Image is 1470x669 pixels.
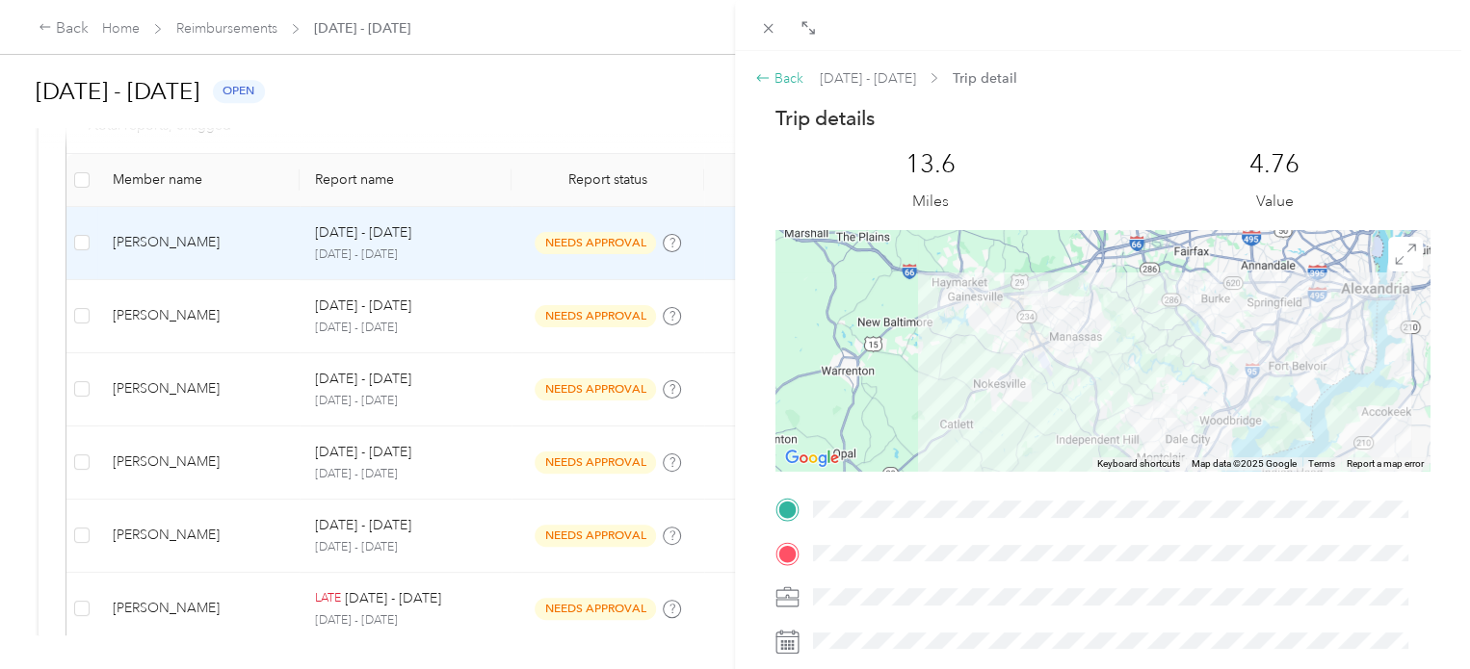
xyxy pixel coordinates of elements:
[1362,561,1470,669] iframe: Everlance-gr Chat Button Frame
[1097,457,1180,471] button: Keyboard shortcuts
[775,105,875,132] p: Trip details
[780,446,844,471] img: Google
[1249,149,1299,180] p: 4.76
[912,190,949,214] p: Miles
[1308,458,1335,469] a: Terms (opens in new tab)
[1256,190,1294,214] p: Value
[953,68,1017,89] span: Trip detail
[780,446,844,471] a: Open this area in Google Maps (opens a new window)
[755,68,803,89] div: Back
[1192,458,1297,469] span: Map data ©2025 Google
[1347,458,1424,469] a: Report a map error
[906,149,956,180] p: 13.6
[820,68,916,89] span: [DATE] - [DATE]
